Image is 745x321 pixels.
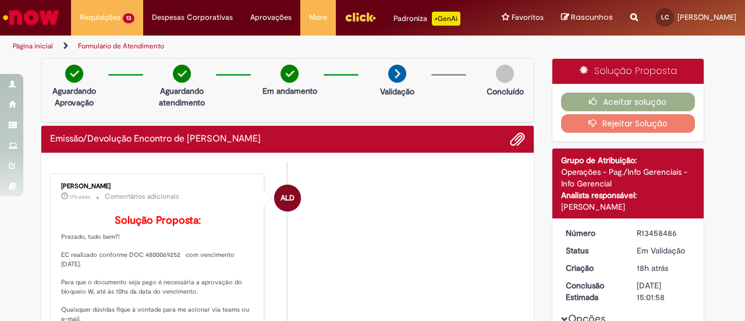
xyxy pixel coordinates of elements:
[561,114,696,133] button: Rejeitar Solução
[432,12,460,26] p: +GenAi
[309,12,327,23] span: More
[9,36,488,57] ul: Trilhas de página
[637,245,691,256] div: Em Validação
[50,134,261,144] h2: Emissão/Devolução Encontro de Contas Fornecedor Histórico de tíquete
[557,280,629,303] dt: Conclusão Estimada
[637,263,668,273] time: 28/08/2025 15:01:54
[173,65,191,83] img: check-circle-green.png
[262,85,317,97] p: Em andamento
[661,13,669,21] span: LC
[571,12,613,23] span: Rascunhos
[561,166,696,189] div: Operações - Pag./Info Gerenciais - Info Gerencial
[1,6,61,29] img: ServiceNow
[561,201,696,213] div: [PERSON_NAME]
[637,280,691,303] div: [DATE] 15:01:58
[388,65,406,83] img: arrow-next.png
[561,12,613,23] a: Rascunhos
[345,8,376,26] img: click_logo_yellow_360x200.png
[105,192,179,202] small: Comentários adicionais
[80,12,120,23] span: Requisições
[557,227,629,239] dt: Número
[70,193,90,200] span: 17h atrás
[512,12,544,23] span: Favoritos
[637,227,691,239] div: R13458486
[487,86,524,97] p: Concluído
[561,93,696,111] button: Aceitar solução
[281,65,299,83] img: check-circle-green.png
[123,13,134,23] span: 13
[557,262,629,274] dt: Criação
[70,193,90,200] time: 28/08/2025 16:09:46
[557,245,629,256] dt: Status
[637,263,668,273] span: 18h atrás
[561,189,696,201] div: Analista responsável:
[637,262,691,274] div: 28/08/2025 15:01:54
[13,41,53,51] a: Página inicial
[552,59,704,84] div: Solução Proposta
[677,12,736,22] span: [PERSON_NAME]
[510,132,525,147] button: Adicionar anexos
[61,183,255,190] div: [PERSON_NAME]
[281,184,295,212] span: ALD
[561,154,696,166] div: Grupo de Atribuição:
[380,86,414,97] p: Validação
[152,12,233,23] span: Despesas Corporativas
[274,185,301,211] div: Andressa Luiza Da Silva
[250,12,292,23] span: Aprovações
[46,85,102,108] p: Aguardando Aprovação
[393,12,460,26] div: Padroniza
[496,65,514,83] img: img-circle-grey.png
[65,65,83,83] img: check-circle-green.png
[115,214,201,227] b: Solução Proposta:
[154,85,210,108] p: Aguardando atendimento
[78,41,164,51] a: Formulário de Atendimento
